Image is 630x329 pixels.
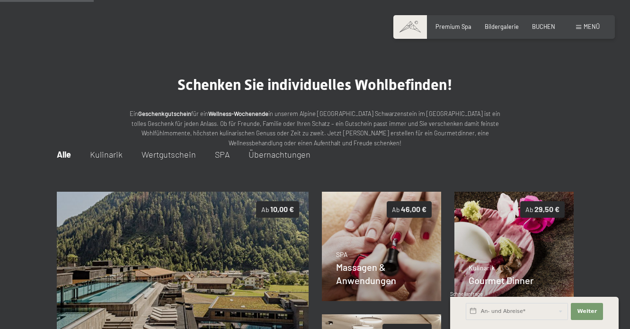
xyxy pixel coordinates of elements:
span: Menü [584,23,600,30]
a: Bildergalerie [485,23,519,30]
a: Premium Spa [435,23,471,30]
p: Ein für ein in unserem Alpine [GEOGRAPHIC_DATA] Schwarzenstein im [GEOGRAPHIC_DATA] ist ein tolle... [126,109,505,148]
button: Weiter [571,303,603,320]
strong: Geschenkgutschein [138,110,191,117]
a: BUCHEN [532,23,555,30]
span: Weiter [577,308,597,315]
strong: Wellness-Wochenende [208,110,268,117]
span: Schnellanfrage [450,291,483,297]
span: Schenken Sie individuelles Wohlbefinden! [177,76,453,94]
